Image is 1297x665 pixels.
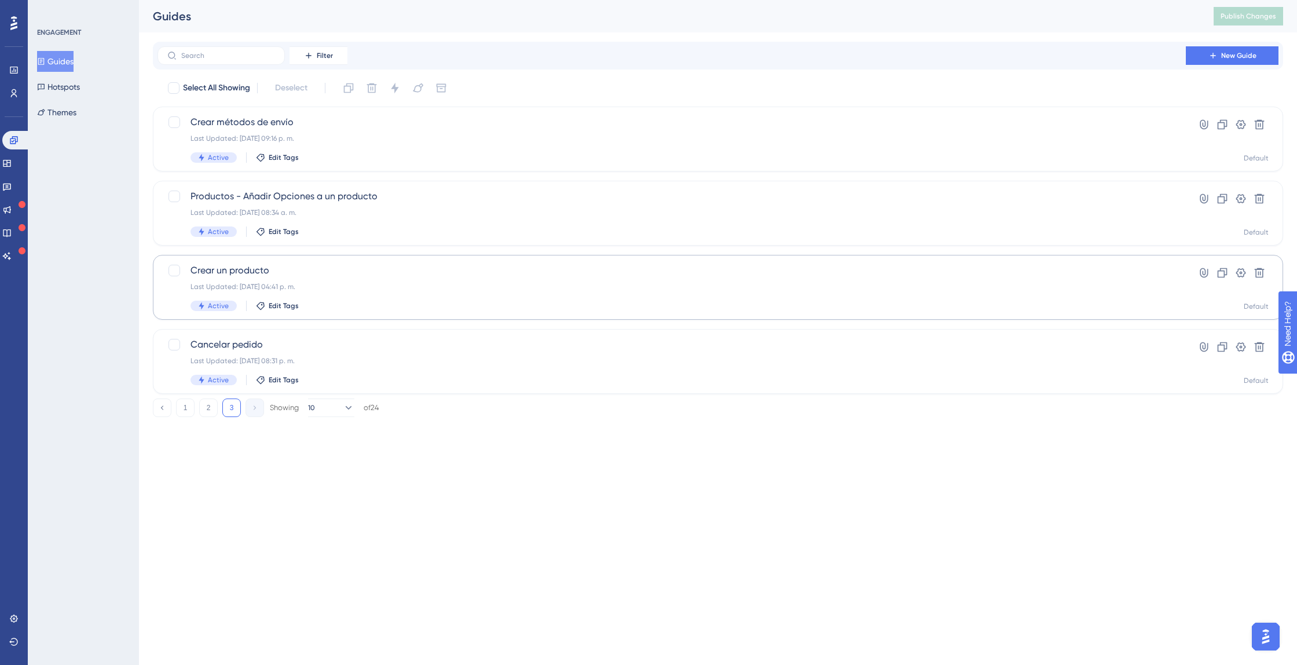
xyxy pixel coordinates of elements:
button: Deselect [265,78,318,98]
div: Guides [153,8,1185,24]
button: Filter [290,46,347,65]
input: Search [181,52,275,60]
span: Active [208,153,229,162]
span: Active [208,375,229,385]
div: Last Updated: [DATE] 09:16 p. m. [190,134,1153,143]
span: Deselect [275,81,307,95]
span: 10 [308,403,315,412]
span: Edit Tags [269,301,299,310]
div: ENGAGEMENT [37,28,81,37]
span: Active [208,227,229,236]
span: Active [208,301,229,310]
span: Productos - Añadir Opciones a un producto [190,189,1153,203]
span: Edit Tags [269,375,299,385]
button: 3 [222,399,241,417]
span: New Guide [1221,51,1256,60]
div: Showing [270,403,299,413]
button: Edit Tags [256,227,299,236]
span: Edit Tags [269,153,299,162]
button: Themes [37,102,76,123]
button: Edit Tags [256,153,299,162]
iframe: UserGuiding AI Assistant Launcher [1248,619,1283,654]
button: New Guide [1186,46,1278,65]
button: Guides [37,51,74,72]
button: Publish Changes [1214,7,1283,25]
span: Crear métodos de envío [190,115,1153,129]
button: 1 [176,399,195,417]
div: of 24 [364,403,379,413]
span: Crear un producto [190,264,1153,277]
div: Default [1244,376,1269,385]
span: Publish Changes [1221,12,1276,21]
span: Filter [317,51,333,60]
button: 10 [308,399,354,417]
div: Last Updated: [DATE] 04:41 p. m. [190,282,1153,291]
span: Edit Tags [269,227,299,236]
div: Last Updated: [DATE] 08:31 p. m. [190,356,1153,366]
button: Hotspots [37,76,80,97]
div: Default [1244,228,1269,237]
div: Default [1244,154,1269,163]
button: Edit Tags [256,301,299,310]
button: 2 [199,399,218,417]
div: Last Updated: [DATE] 08:34 a. m. [190,208,1153,217]
span: Select All Showing [183,81,250,95]
span: Cancelar pedido [190,338,1153,352]
div: Default [1244,302,1269,311]
button: Edit Tags [256,375,299,385]
span: Need Help? [27,3,72,17]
